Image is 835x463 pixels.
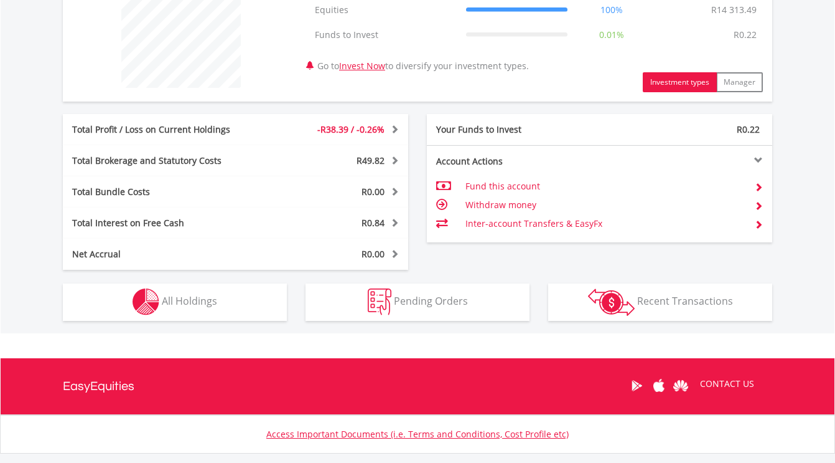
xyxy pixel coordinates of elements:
span: Recent Transactions [637,294,733,308]
div: Account Actions [427,155,600,168]
span: R0.84 [362,217,385,229]
img: pending_instructions-wht.png [368,289,391,315]
td: 0.01% [574,22,650,47]
button: All Holdings [63,284,287,321]
div: Total Brokerage and Statutory Costs [63,155,264,167]
td: Inter-account Transfers & EasyFx [465,214,745,233]
a: Huawei [669,366,691,405]
img: transactions-zar-wht.png [588,289,635,316]
span: -R38.39 / -0.26% [317,123,385,135]
td: Withdraw money [465,196,745,214]
a: Access Important Documents (i.e. Terms and Conditions, Cost Profile etc) [266,428,569,440]
div: Total Bundle Costs [63,186,264,198]
button: Recent Transactions [548,284,772,321]
td: Funds to Invest [309,22,460,47]
td: Fund this account [465,177,745,196]
span: R0.22 [737,123,760,135]
button: Pending Orders [306,284,529,321]
span: Pending Orders [394,294,468,308]
div: Net Accrual [63,248,264,260]
span: R0.00 [362,186,385,198]
button: Investment types [643,72,717,92]
div: Your Funds to Invest [427,123,600,136]
div: Total Interest on Free Cash [63,217,264,229]
span: R49.82 [357,155,385,166]
a: EasyEquities [63,358,134,414]
div: Total Profit / Loss on Current Holdings [63,123,264,136]
a: CONTACT US [691,366,763,401]
a: Apple [648,366,669,405]
span: R0.00 [362,248,385,260]
button: Manager [716,72,763,92]
td: R0.22 [727,22,763,47]
a: Invest Now [339,60,385,72]
img: holdings-wht.png [133,289,159,315]
a: Google Play [626,366,648,405]
span: All Holdings [162,294,217,308]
